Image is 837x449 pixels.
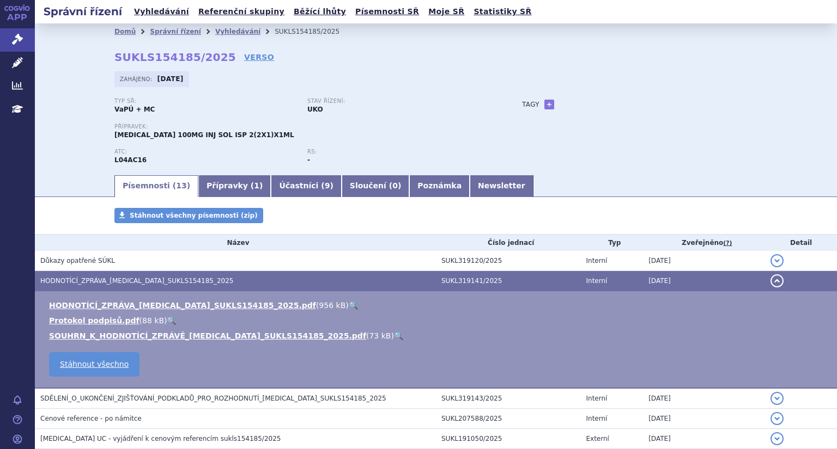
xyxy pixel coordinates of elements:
[771,274,784,287] button: detail
[254,181,259,190] span: 1
[215,28,260,35] a: Vyhledávání
[352,4,422,19] a: Písemnosti SŘ
[436,251,580,271] td: SUKL319120/2025
[319,301,345,310] span: 956 kB
[643,429,765,449] td: [DATE]
[425,4,468,19] a: Moje SŘ
[544,100,554,109] a: +
[771,432,784,445] button: detail
[49,316,139,325] a: Protokol podpisů.pdf
[176,181,186,190] span: 13
[167,316,176,325] a: 🔍
[580,235,643,251] th: Typ
[275,23,354,40] li: SUKLS154185/2025
[643,409,765,429] td: [DATE]
[643,271,765,291] td: [DATE]
[244,52,274,63] a: VERSO
[765,235,837,251] th: Detail
[114,124,500,130] p: Přípravek:
[409,175,470,197] a: Poznámka
[195,4,288,19] a: Referenční skupiny
[771,412,784,425] button: detail
[436,409,580,429] td: SUKL207588/2025
[307,106,323,113] strong: UKO
[130,212,258,219] span: Stáhnout všechny písemnosti (zip)
[586,257,607,265] span: Interní
[49,300,826,311] li: ( )
[325,181,330,190] span: 9
[723,239,732,247] abbr: (?)
[771,254,784,267] button: detail
[586,415,607,422] span: Interní
[40,395,386,402] span: SDĚLENÍ_O_UKONČENÍ_ZJIŠŤOVÁNÍ_PODKLADŮ_PRO_ROZHODNUTÍ_TREMFYA_SUKLS154185_2025
[114,28,136,35] a: Domů
[369,331,391,340] span: 73 kB
[114,106,155,113] strong: VaPÚ + MC
[436,271,580,291] td: SUKL319141/2025
[470,175,533,197] a: Newsletter
[114,149,296,155] p: ATC:
[150,28,201,35] a: Správní řízení
[49,352,139,377] a: Stáhnout všechno
[35,4,131,19] h2: Správní řízení
[40,257,115,265] span: Důkazy opatřené SÚKL
[114,51,236,64] strong: SUKLS154185/2025
[470,4,535,19] a: Statistiky SŘ
[131,4,192,19] a: Vyhledávání
[392,181,398,190] span: 0
[643,251,765,271] td: [DATE]
[198,175,271,197] a: Přípravky (1)
[436,235,580,251] th: Číslo jednací
[114,156,147,164] strong: GUSELKUMAB
[436,429,580,449] td: SUKL191050/2025
[643,388,765,409] td: [DATE]
[342,175,409,197] a: Sloučení (0)
[586,277,607,285] span: Interní
[142,316,164,325] span: 88 kB
[114,208,263,223] a: Stáhnout všechny písemnosti (zip)
[40,277,234,285] span: HODNOTÍCÍ_ZPRÁVA_TREMFYA_SUKLS154185_2025
[271,175,341,197] a: Účastníci (9)
[290,4,349,19] a: Běžící lhůty
[307,98,489,104] p: Stav řízení:
[114,131,294,139] span: [MEDICAL_DATA] 100MG INJ SOL ISP 2(2X1)X1ML
[49,330,826,341] li: ( )
[49,331,366,340] a: SOUHRN_K_HODNOTÍCÍ_ZPRÁVĚ_[MEDICAL_DATA]_SUKLS154185_2025.pdf
[349,301,358,310] a: 🔍
[436,388,580,409] td: SUKL319143/2025
[49,315,826,326] li: ( )
[35,235,436,251] th: Název
[586,435,609,442] span: Externí
[120,75,154,83] span: Zahájeno:
[114,98,296,104] p: Typ SŘ:
[307,149,489,155] p: RS:
[522,98,539,111] h3: Tagy
[771,392,784,405] button: detail
[114,175,198,197] a: Písemnosti (13)
[307,156,310,164] strong: -
[586,395,607,402] span: Interní
[643,235,765,251] th: Zveřejněno
[40,415,142,422] span: Cenové reference - po námitce
[40,435,281,442] span: TREMFYA UC - vyjádření k cenovým referencím sukls154185/2025
[394,331,403,340] a: 🔍
[49,301,316,310] a: HODNOTÍCÍ_ZPRÁVA_[MEDICAL_DATA]_SUKLS154185_2025.pdf
[157,75,184,83] strong: [DATE]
